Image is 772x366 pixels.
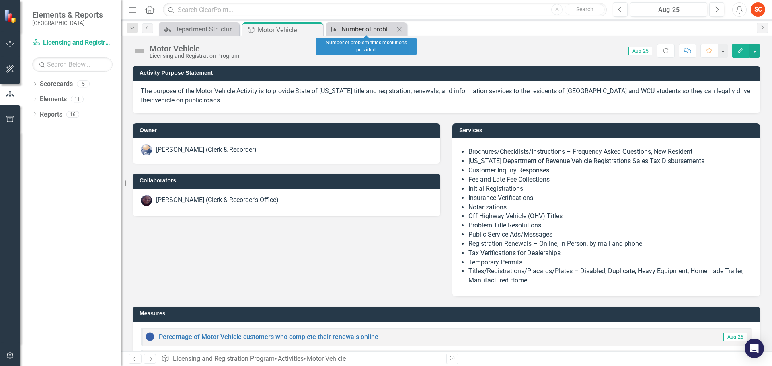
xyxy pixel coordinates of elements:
[751,2,765,17] button: SC
[161,24,237,34] a: Department Structure & Strategic Results
[565,4,605,15] button: Search
[150,44,239,53] div: Motor Vehicle
[278,355,304,362] a: Activities
[156,145,257,155] div: [PERSON_NAME] (Clerk & Recorder)
[723,333,747,341] span: Aug-25
[32,57,113,72] input: Search Below...
[468,221,752,230] li: Problem Title Resolutions
[630,2,707,17] button: Aug-25
[468,258,752,267] li: Temporary Permits
[459,127,756,133] h3: Services
[468,166,752,175] li: Customer Inquiry Responses
[40,110,62,119] a: Reports
[140,127,436,133] h3: Owner
[141,144,152,155] img: Michael Metcalf
[468,212,752,221] li: Off Highway Vehicle (OHV) Titles
[32,38,113,47] a: Licensing and Registration Program
[468,175,752,184] li: Fee and Late Fee Collections
[32,10,103,20] span: Elements & Reports
[468,203,752,212] li: Notarizations
[141,87,752,105] p: The purpose of the Motor Vehicle Activity is to provide State of [US_STATE] title and registratio...
[141,195,152,206] img: Kathy Simillion
[133,45,146,57] img: Not Defined
[140,311,756,317] h3: Measures
[633,5,704,15] div: Aug-25
[77,81,90,88] div: 5
[468,194,752,203] li: Insurance Verifications
[468,239,752,249] li: Registration Renewals – Online, In Person, by mail and phone
[40,95,67,104] a: Elements
[173,355,275,362] a: Licensing and Registration Program
[4,9,18,23] img: ClearPoint Strategy
[341,24,394,34] div: Number of problem titles resolutions provided.
[576,6,593,12] span: Search
[163,3,607,17] input: Search ClearPoint...
[628,47,652,55] span: Aug-25
[150,53,239,59] div: Licensing and Registration Program
[468,184,752,194] li: Initial Registrations
[161,354,440,364] div: » »
[32,20,103,26] small: [GEOGRAPHIC_DATA]
[40,80,73,89] a: Scorecards
[468,157,752,166] li: [US_STATE] Department of Revenue Vehicle Registrations Sales Tax Disbursements
[468,249,752,258] li: Tax Verifications for Dealerships
[307,355,346,362] div: Motor Vehicle
[468,267,752,285] li: Titles/Registrations/Placards/Plates – Disabled, Duplicate, Heavy Equipment, Homemade Trailer, Ma...
[66,111,79,118] div: 16
[145,332,155,341] img: No Data
[140,70,756,76] h3: Activity Purpose Statement
[328,24,394,34] a: Number of problem titles resolutions provided.
[468,230,752,239] li: Public Service Ads/Messages
[174,24,237,34] div: Department Structure & Strategic Results
[140,178,436,184] h3: Collaborators
[745,339,764,358] div: Open Intercom Messenger
[316,38,417,55] div: Number of problem titles resolutions provided.
[71,96,84,103] div: 11
[258,25,321,35] div: Motor Vehicle
[156,196,279,205] div: [PERSON_NAME] (Clerk & Recorder's Office)
[468,147,752,157] li: Brochures/Checklists/Instructions – Frequency Asked Questions, New Resident
[159,333,378,341] a: Percentage of Motor Vehicle customers who complete their renewals online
